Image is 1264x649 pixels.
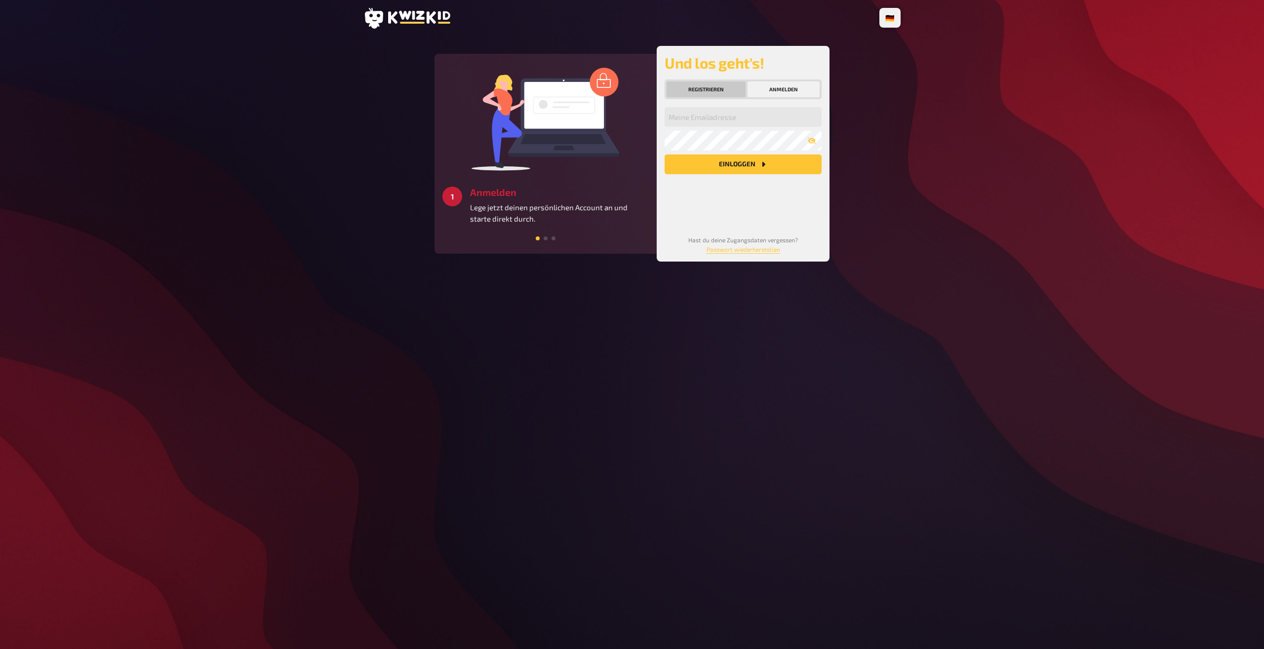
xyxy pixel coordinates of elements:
button: Anmelden [748,81,820,97]
img: log in [472,67,620,171]
input: Meine Emailadresse [665,107,822,127]
p: Lege jetzt deinen persönlichen Account an und starte direkt durch. [470,202,649,224]
a: Passwort wiederherstellen [707,246,780,253]
button: Registrieren [667,81,746,97]
h2: Und los geht's! [665,54,822,72]
div: 1 [442,187,462,206]
li: 🇩🇪 [881,10,899,26]
button: Einloggen [665,154,822,174]
h3: Anmelden [470,187,649,198]
small: Hast du deine Zugangsdaten vergessen? [688,236,798,253]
